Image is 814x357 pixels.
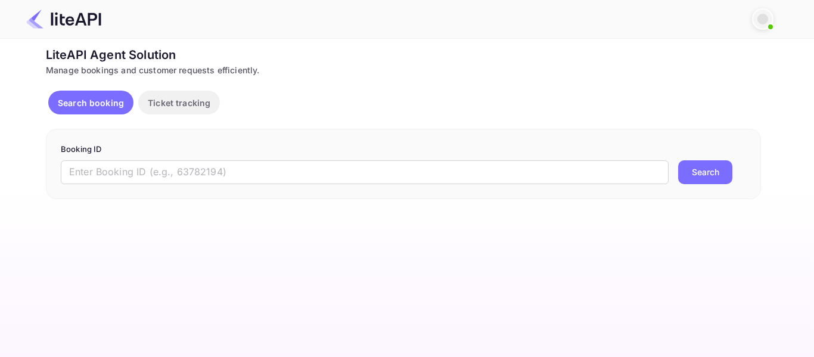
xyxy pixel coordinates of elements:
[678,160,732,184] button: Search
[26,10,101,29] img: LiteAPI Logo
[46,46,761,64] div: LiteAPI Agent Solution
[148,97,210,109] p: Ticket tracking
[46,64,761,76] div: Manage bookings and customer requests efficiently.
[61,144,746,156] p: Booking ID
[58,97,124,109] p: Search booking
[61,160,669,184] input: Enter Booking ID (e.g., 63782194)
